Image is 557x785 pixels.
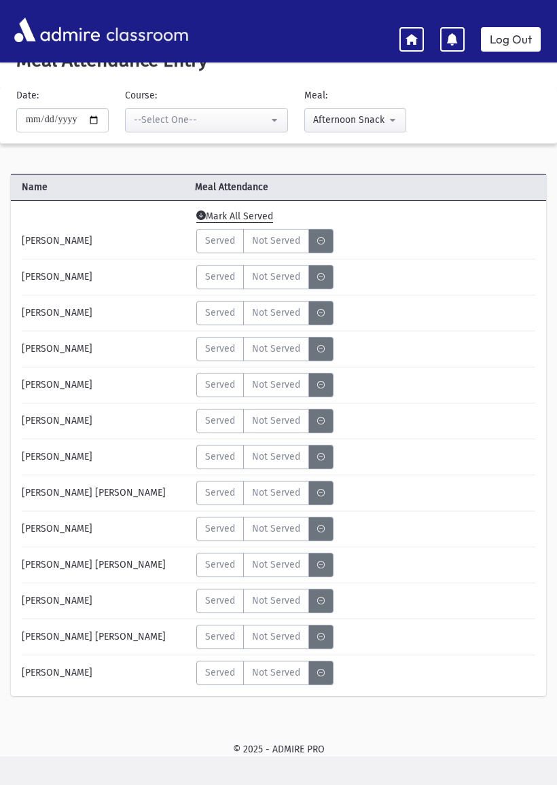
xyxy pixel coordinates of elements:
[304,108,406,132] button: Afternoon Snack
[252,342,300,356] span: Not Served
[205,522,235,536] span: Served
[252,414,300,428] span: Not Served
[16,88,39,103] label: Date:
[196,301,334,325] div: MeaStatus
[103,12,189,48] span: classroom
[11,14,103,45] img: AdmirePro
[205,378,235,392] span: Served
[252,306,300,320] span: Not Served
[196,265,334,289] div: MeaStatus
[196,625,334,649] div: MeaStatus
[22,342,92,356] span: [PERSON_NAME]
[11,742,546,756] div: © 2025 - ADMIRE PRO
[196,229,334,253] div: MeaStatus
[125,108,288,132] button: --Select One--
[190,180,502,194] span: Meal Attendance
[252,378,300,392] span: Not Served
[196,589,334,613] div: MeaStatus
[22,522,92,536] span: [PERSON_NAME]
[134,113,268,127] div: --Select One--
[22,234,92,248] span: [PERSON_NAME]
[196,337,334,361] div: MeaStatus
[252,629,300,644] span: Not Served
[252,486,300,500] span: Not Served
[22,594,92,608] span: [PERSON_NAME]
[252,234,300,248] span: Not Served
[196,481,334,505] div: MeaStatus
[481,27,541,52] a: Log Out
[22,629,166,644] span: [PERSON_NAME] [PERSON_NAME]
[252,594,300,608] span: Not Served
[205,558,235,572] span: Served
[22,450,92,464] span: [PERSON_NAME]
[252,270,300,284] span: Not Served
[304,88,327,103] label: Meal:
[205,270,235,284] span: Served
[22,665,92,680] span: [PERSON_NAME]
[196,445,334,469] div: MeaStatus
[125,88,157,103] label: Course:
[22,378,92,392] span: [PERSON_NAME]
[205,450,235,464] span: Served
[196,553,334,577] div: MeaStatus
[22,486,166,500] span: [PERSON_NAME] [PERSON_NAME]
[252,558,300,572] span: Not Served
[252,665,300,680] span: Not Served
[196,373,334,397] div: MeaStatus
[22,306,92,320] span: [PERSON_NAME]
[205,594,235,608] span: Served
[196,517,334,541] div: MeaStatus
[252,450,300,464] span: Not Served
[22,558,166,572] span: [PERSON_NAME] [PERSON_NAME]
[205,629,235,644] span: Served
[205,665,235,680] span: Served
[205,234,235,248] span: Served
[205,486,235,500] span: Served
[196,211,273,223] span: Mark All Served
[205,306,235,320] span: Served
[313,113,387,127] div: Afternoon Snack
[196,661,334,685] div: MeaStatus
[22,270,92,284] span: [PERSON_NAME]
[196,409,334,433] div: MeaStatus
[11,180,190,194] span: Name
[205,414,235,428] span: Served
[252,522,300,536] span: Not Served
[205,342,235,356] span: Served
[22,414,92,428] span: [PERSON_NAME]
